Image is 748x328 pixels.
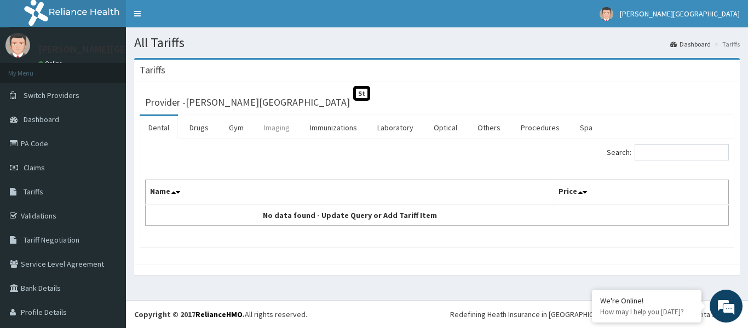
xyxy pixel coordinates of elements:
h1: All Tariffs [134,36,740,50]
span: St [353,86,370,101]
a: RelianceHMO [195,309,243,319]
span: Claims [24,163,45,172]
a: Optical [425,116,466,139]
th: Name [146,180,554,205]
input: Search: [635,144,729,160]
a: Online [38,60,65,67]
span: Tariffs [24,187,43,197]
span: Tariff Negotiation [24,235,79,245]
span: Dashboard [24,114,59,124]
label: Search: [607,144,729,160]
p: How may I help you today? [600,307,693,317]
span: [PERSON_NAME][GEOGRAPHIC_DATA] [620,9,740,19]
a: Dashboard [670,39,711,49]
li: Tariffs [712,39,740,49]
p: [PERSON_NAME][GEOGRAPHIC_DATA] [38,44,200,54]
span: Switch Providers [24,90,79,100]
th: Price [554,180,729,205]
img: User Image [5,33,30,57]
a: Imaging [255,116,298,139]
a: Others [469,116,509,139]
a: Spa [571,116,601,139]
div: We're Online! [600,296,693,306]
strong: Copyright © 2017 . [134,309,245,319]
div: Redefining Heath Insurance in [GEOGRAPHIC_DATA] using Telemedicine and Data Science! [450,309,740,320]
a: Immunizations [301,116,366,139]
td: No data found - Update Query or Add Tariff Item [146,205,554,226]
a: Procedures [512,116,568,139]
h3: Tariffs [140,65,165,75]
footer: All rights reserved. [126,300,748,328]
a: Dental [140,116,178,139]
a: Drugs [181,116,217,139]
img: User Image [600,7,613,21]
a: Gym [220,116,252,139]
h3: Provider - [PERSON_NAME][GEOGRAPHIC_DATA] [145,97,350,107]
a: Laboratory [369,116,422,139]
